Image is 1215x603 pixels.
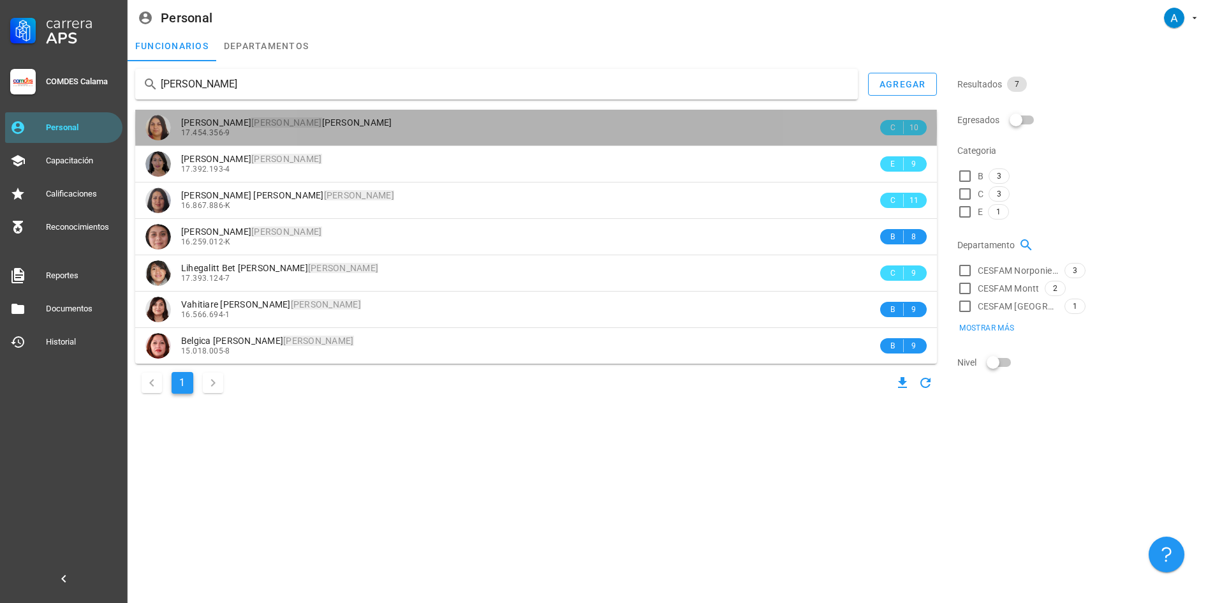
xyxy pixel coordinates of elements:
[181,227,322,237] span: [PERSON_NAME]
[5,260,122,291] a: Reportes
[181,128,230,137] span: 17.454.356-9
[145,151,171,177] div: avatar
[181,336,354,346] span: Belgica [PERSON_NAME]
[181,299,361,309] span: Vahitiare [PERSON_NAME]
[46,189,117,199] div: Calificaciones
[959,324,1014,332] span: Mostrar más
[291,299,361,309] mark: [PERSON_NAME]
[888,194,898,207] span: C
[5,179,122,209] a: Calificaciones
[1053,281,1057,295] span: 2
[978,264,1059,277] span: CESFAM Norponiente
[283,336,353,346] mark: [PERSON_NAME]
[951,319,1022,337] button: Mostrar más
[5,327,122,357] a: Historial
[888,121,898,134] span: C
[181,117,392,128] span: [PERSON_NAME] [PERSON_NAME]
[888,303,898,316] span: B
[251,227,321,237] mark: [PERSON_NAME]
[997,169,1001,183] span: 3
[46,77,117,87] div: COMDES Calama
[145,333,171,359] div: avatar
[909,158,919,170] span: 9
[251,117,321,128] mark: [PERSON_NAME]
[46,123,117,133] div: Personal
[978,170,983,182] span: B
[251,154,321,164] mark: [PERSON_NAME]
[909,303,919,316] span: 9
[181,310,230,319] span: 16.566.694-1
[888,339,898,352] span: B
[145,297,171,322] div: avatar
[181,263,378,273] span: Lihegalitt Bet [PERSON_NAME]
[46,304,117,314] div: Documentos
[46,271,117,281] div: Reportes
[888,267,898,279] span: C
[909,194,919,207] span: 11
[879,79,926,89] div: agregar
[957,135,1207,166] div: Categoria
[909,267,919,279] span: 9
[181,190,394,200] span: [PERSON_NAME] [PERSON_NAME]
[46,337,117,347] div: Historial
[46,222,117,232] div: Reconocimientos
[888,230,898,243] span: B
[181,165,230,174] span: 17.392.193-4
[46,15,117,31] div: Carrera
[46,31,117,46] div: APS
[957,347,1207,378] div: Nivel
[216,31,316,61] a: departamentos
[1073,299,1077,313] span: 1
[46,156,117,166] div: Capacitación
[5,294,122,324] a: Documentos
[145,188,171,213] div: avatar
[5,212,122,242] a: Reconocimientos
[181,237,231,246] span: 16.259.012-K
[181,154,322,164] span: [PERSON_NAME]
[978,188,983,200] span: C
[868,73,937,96] button: agregar
[161,74,832,94] input: Buscar funcionarios…
[1164,8,1184,28] div: avatar
[909,339,919,352] span: 9
[888,158,898,170] span: E
[978,205,983,218] span: E
[128,31,216,61] a: funcionarios
[145,224,171,249] div: avatar
[181,201,231,210] span: 16.867.886-K
[957,230,1207,260] div: Departamento
[909,121,919,134] span: 10
[909,230,919,243] span: 8
[181,274,230,283] span: 17.393.124-7
[957,69,1207,100] div: Resultados
[135,369,230,397] nav: Navegación de paginación
[145,115,171,140] div: avatar
[5,112,122,143] a: Personal
[1073,264,1077,278] span: 3
[957,105,1207,135] div: Egresados
[978,300,1059,313] span: CESFAM [GEOGRAPHIC_DATA]
[1015,77,1019,92] span: 7
[324,190,394,200] mark: [PERSON_NAME]
[978,282,1040,295] span: CESFAM Montt
[181,346,230,355] span: 15.018.005-8
[996,205,1001,219] span: 1
[145,260,171,286] div: avatar
[5,145,122,176] a: Capacitación
[997,187,1001,201] span: 3
[308,263,378,273] mark: [PERSON_NAME]
[161,11,212,25] div: Personal
[172,372,193,394] button: Página actual, página 1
